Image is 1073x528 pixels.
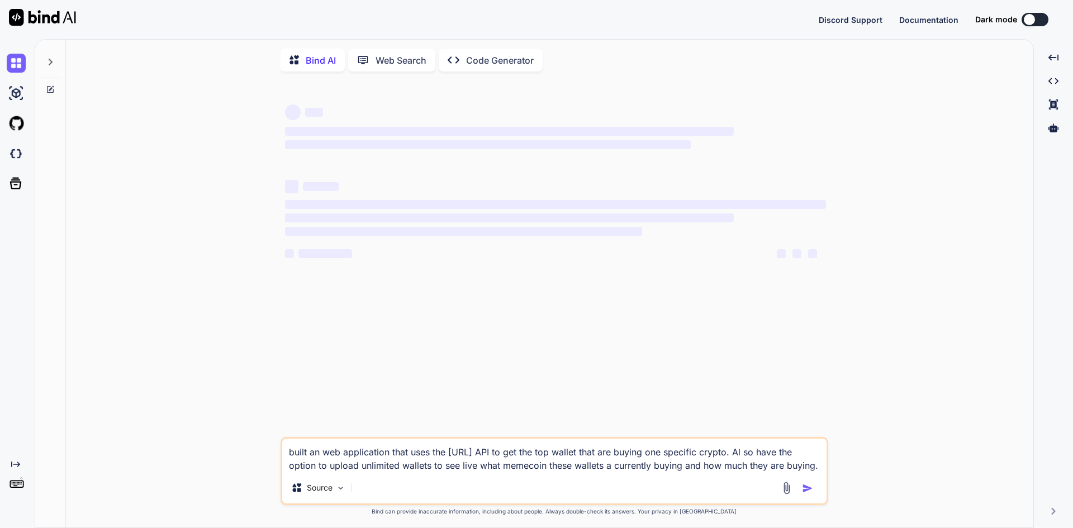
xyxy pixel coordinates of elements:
p: Bind AI [306,54,336,67]
span: ‌ [808,249,817,258]
span: Dark mode [975,14,1017,25]
span: Discord Support [819,15,882,25]
span: ‌ [298,249,352,258]
img: Pick Models [336,483,345,493]
p: Source [307,482,333,493]
p: Web Search [376,54,426,67]
span: ‌ [305,108,323,117]
img: chat [7,54,26,73]
span: ‌ [285,140,691,149]
span: ‌ [285,249,294,258]
span: Documentation [899,15,958,25]
p: Code Generator [466,54,534,67]
span: ‌ [777,249,786,258]
span: ‌ [285,180,298,193]
span: ‌ [792,249,801,258]
span: ‌ [285,104,301,120]
span: ‌ [285,200,826,209]
img: darkCloudIdeIcon [7,144,26,163]
img: icon [802,483,813,494]
img: githubLight [7,114,26,133]
button: Discord Support [819,14,882,26]
span: ‌ [285,227,642,236]
p: Bind can provide inaccurate information, including about people. Always double-check its answers.... [281,507,828,516]
textarea: built an web application that uses the [URL] API to get the top wallet that are buying one specif... [282,439,827,472]
button: Documentation [899,14,958,26]
img: attachment [780,482,793,494]
span: ‌ [303,182,339,191]
img: ai-studio [7,84,26,103]
span: ‌ [285,213,734,222]
img: Bind AI [9,9,76,26]
span: ‌ [285,127,734,136]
